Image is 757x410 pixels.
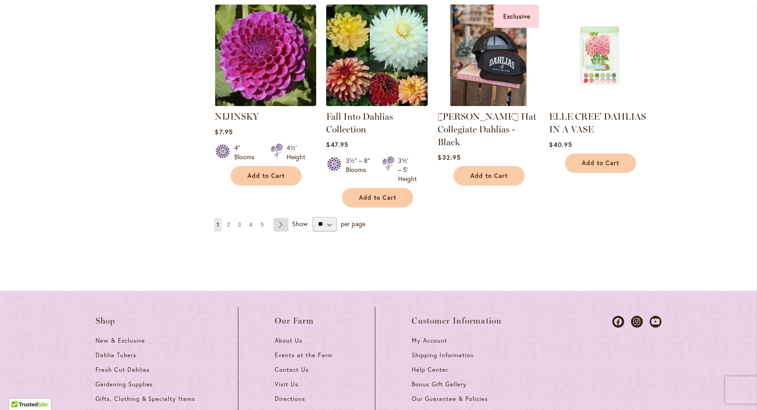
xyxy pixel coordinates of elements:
span: Customer Information [412,316,502,325]
span: Gardening Supplies [96,380,153,388]
span: Dahlia Tubers [96,351,136,359]
span: Directions [275,395,305,403]
span: My Account [412,337,447,344]
a: ELLE CREE’ DAHLIAS IN A VASE [549,111,646,135]
a: 5 [258,218,266,232]
span: $32.95 [438,153,460,162]
span: Shipping Information [412,351,474,359]
span: Shop [96,316,116,325]
span: $7.95 [215,127,232,136]
img: ELLE CREE’ DAHLIAS IN A VASE [549,5,651,106]
button: Add to Cart [342,188,413,208]
a: Fall Into Dahlias Collection [326,99,428,108]
span: 1 [217,221,219,228]
a: SID Grafletics Hat Collegiate Dahlias - Black Exclusive [438,99,539,108]
a: 2 [225,218,232,232]
span: New & Exclusive [96,337,145,344]
div: 3½" – 8" Blooms [346,156,371,183]
span: per page [341,219,365,228]
span: Fresh Cut Dahlias [96,366,150,374]
a: ELLE CREE’ DAHLIAS IN A VASE [549,99,651,108]
a: NIJINSKY [215,111,259,122]
img: NIJINSKY [215,5,316,106]
span: $40.95 [549,140,572,149]
span: Gifts, Clothing & Specialty Items [96,395,195,403]
span: Add to Cart [582,159,619,167]
img: SID Grafletics Hat Collegiate Dahlias - Black [438,5,539,106]
span: Help Center [412,366,448,374]
span: Add to Cart [359,194,396,202]
button: Add to Cart [565,153,636,173]
a: Dahlias on Instagram [631,316,643,328]
span: Add to Cart [247,172,285,180]
span: 3 [238,221,241,228]
a: [PERSON_NAME] Hat Collegiate Dahlias - Black [438,111,536,147]
span: $47.95 [326,140,348,149]
span: Our Farm [275,316,314,325]
span: Add to Cart [470,172,508,180]
a: Dahlias on Facebook [612,316,624,328]
a: Fall Into Dahlias Collection [326,111,393,135]
div: 4½' Height [287,143,305,162]
div: 4" Blooms [234,143,260,162]
img: Fall Into Dahlias Collection [326,5,428,106]
a: Dahlias on Youtube [650,316,661,328]
span: About Us [275,337,303,344]
a: NIJINSKY [215,99,316,108]
span: Events at the Farm [275,351,332,359]
div: Exclusive [494,5,539,28]
span: 5 [261,221,264,228]
iframe: Launch Accessibility Center [7,378,32,403]
button: Add to Cart [454,166,525,186]
span: Show [292,219,308,228]
div: 3½' – 5' Height [398,156,417,183]
span: Contact Us [275,366,309,374]
a: 3 [236,218,243,232]
span: Visit Us [275,380,298,388]
span: Bonus Gift Gallery [412,380,466,388]
button: Add to Cart [231,166,302,186]
span: Our Guarantee & Policies [412,395,488,403]
a: 4 [247,218,255,232]
span: 4 [249,221,252,228]
span: 2 [227,221,230,228]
